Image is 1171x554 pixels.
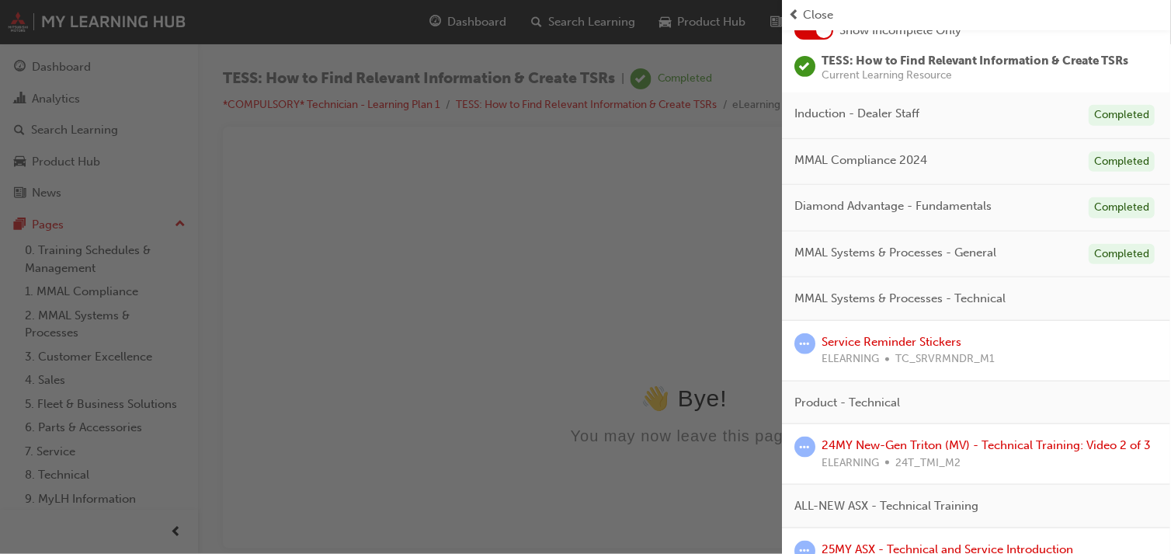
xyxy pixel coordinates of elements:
[822,335,962,349] a: Service Reminder Stickers
[804,6,834,24] span: Close
[789,6,1165,24] button: prev-iconClose
[795,437,816,458] span: learningRecordVerb_ATTEMPT-icon
[6,276,892,294] div: You may now leave this page.
[6,233,892,260] div: 👋 Bye!
[822,350,880,368] span: ELEARNING
[1089,244,1155,265] div: Completed
[789,6,801,24] span: prev-icon
[1089,197,1155,218] div: Completed
[822,438,1152,452] a: 24MY New-Gen Triton (MV) - Technical Training: Video 2 of 3
[1089,152,1155,172] div: Completed
[840,22,962,40] span: Show Incomplete Only
[822,70,1129,81] span: Current Learning Resource
[1089,105,1155,126] div: Completed
[896,455,961,472] span: 24T_TMI_M2
[795,197,992,215] span: Diamond Advantage - Fundamentals
[795,56,816,77] span: learningRecordVerb_COMPLETE-icon
[795,394,901,412] span: Product - Technical
[795,333,816,354] span: learningRecordVerb_ATTEMPT-icon
[896,350,996,368] span: TC_SRVRMNDR_M1
[795,244,997,262] span: MMAL Systems & Processes - General
[822,455,880,472] span: ELEARNING
[795,152,928,169] span: MMAL Compliance 2024
[795,497,979,515] span: ALL-NEW ASX - Technical Training
[795,105,920,123] span: Induction - Dealer Staff
[822,54,1129,68] span: TESS: How to Find Relevant Information & Create TSRs
[795,290,1006,308] span: MMAL Systems & Processes - Technical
